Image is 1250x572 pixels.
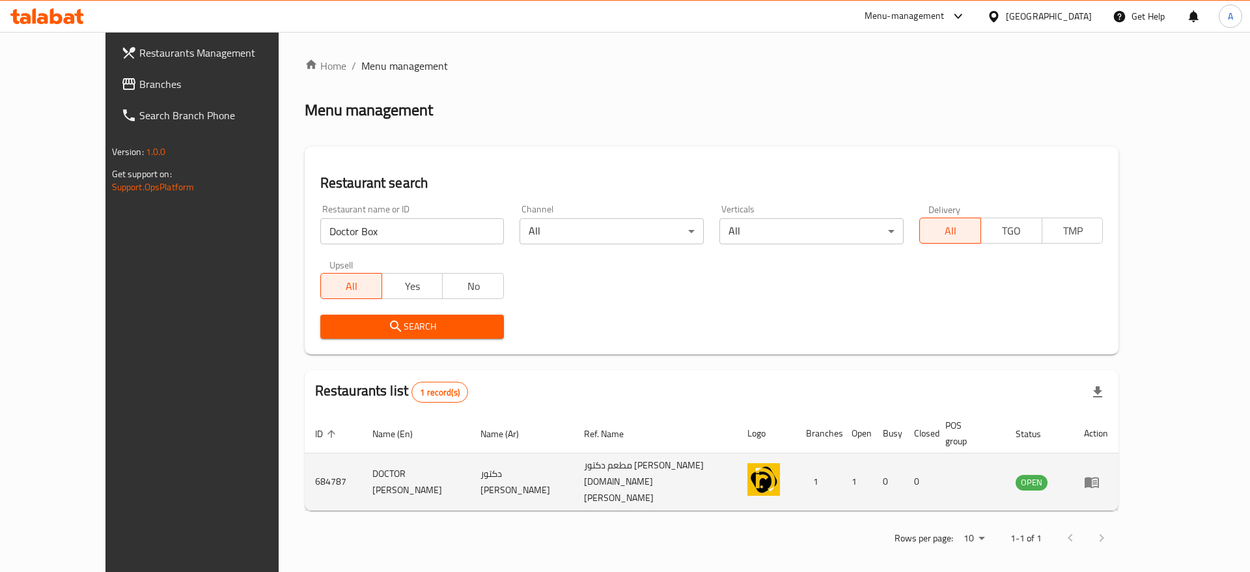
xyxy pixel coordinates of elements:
li: / [352,58,356,74]
span: Get support on: [112,165,172,182]
span: ID [315,426,340,442]
table: enhanced table [305,414,1119,511]
span: TGO [986,222,1037,240]
button: No [442,273,504,299]
button: Search [320,315,505,339]
th: Branches [796,414,841,453]
div: Total records count [411,382,468,403]
div: Rows per page: [958,529,990,549]
button: TMP [1042,218,1104,244]
span: 1 record(s) [412,386,467,399]
a: Search Branch Phone [111,100,314,131]
span: 1.0.0 [146,143,166,160]
td: دكتور [PERSON_NAME] [470,453,574,511]
th: Closed [904,414,935,453]
th: Open [841,414,872,453]
td: مطعم دكتور [PERSON_NAME] [DOMAIN_NAME][PERSON_NAME] [574,453,736,511]
div: [GEOGRAPHIC_DATA] [1006,9,1092,23]
label: Upsell [329,260,354,269]
div: Export file [1082,377,1113,408]
input: Search for restaurant name or ID.. [320,218,505,244]
span: No [448,277,499,296]
span: Yes [387,277,438,296]
div: All [520,218,704,244]
span: All [326,277,377,296]
td: 1 [796,453,841,511]
img: DOCTOR BOX [747,463,780,496]
nav: breadcrumb [305,58,1119,74]
span: Search [331,319,494,335]
span: Ref. Name [584,426,641,442]
h2: Restaurants list [315,381,468,403]
span: Name (Ar) [480,426,536,442]
span: A [1228,9,1233,23]
th: Busy [872,414,904,453]
td: 0 [904,453,935,511]
span: Search Branch Phone [139,107,304,123]
span: Version: [112,143,144,160]
span: POS group [945,418,990,449]
span: OPEN [1016,475,1048,490]
h2: Restaurant search [320,173,1104,193]
td: DOCTOR [PERSON_NAME] [362,453,470,511]
a: Support.OpsPlatform [112,179,195,195]
span: All [925,222,976,240]
a: Branches [111,68,314,100]
th: Logo [737,414,796,453]
span: Menu management [361,58,448,74]
span: Name (En) [372,426,430,442]
td: 684787 [305,453,362,511]
button: All [320,273,382,299]
a: Restaurants Management [111,37,314,68]
div: Menu-management [865,8,945,24]
span: TMP [1048,222,1098,240]
span: Branches [139,76,304,92]
h2: Menu management [305,100,433,121]
label: Delivery [928,205,961,214]
a: Home [305,58,346,74]
button: All [919,218,981,244]
button: TGO [980,218,1042,244]
td: 1 [841,453,872,511]
p: 1-1 of 1 [1010,530,1042,547]
span: Restaurants Management [139,45,304,61]
td: 0 [872,453,904,511]
th: Action [1074,414,1118,453]
span: Status [1016,426,1058,442]
p: Rows per page: [895,530,953,547]
button: Yes [382,273,443,299]
div: All [719,218,904,244]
